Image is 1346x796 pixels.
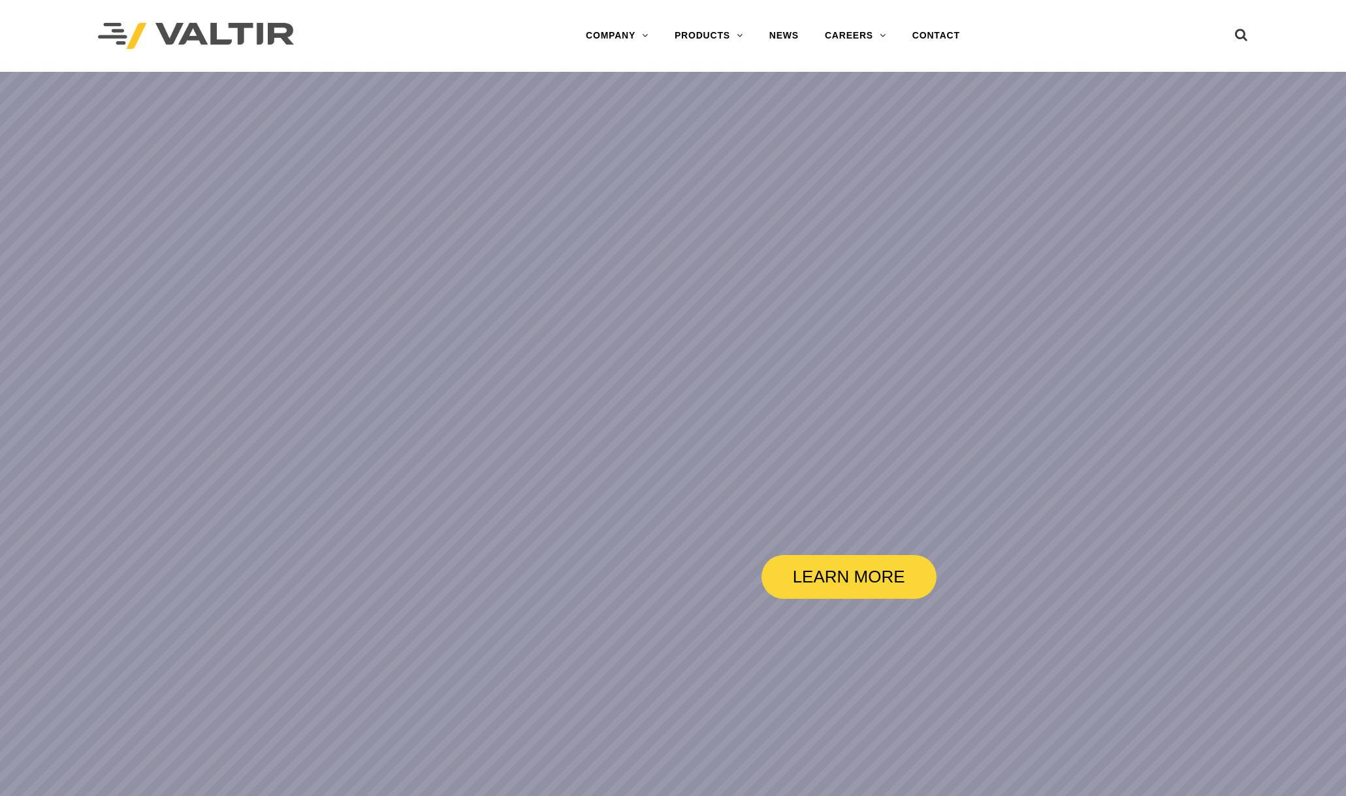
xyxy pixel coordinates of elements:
a: COMPANY [573,23,662,49]
a: PRODUCTS [662,23,756,49]
a: CAREERS [812,23,899,49]
img: Valtir [98,23,294,50]
a: NEWS [756,23,812,49]
a: CONTACT [899,23,973,49]
a: LEARN MORE [761,555,937,599]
